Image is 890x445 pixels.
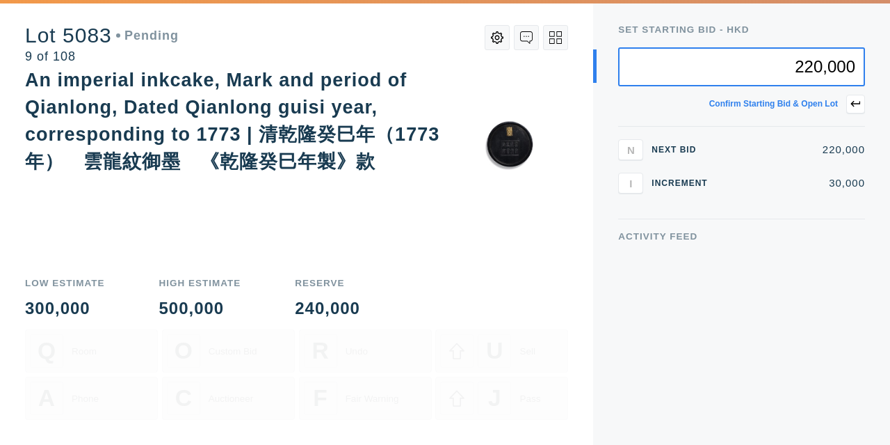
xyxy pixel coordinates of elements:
[295,300,360,317] div: 240,000
[627,143,635,155] span: N
[295,279,360,288] div: Reserve
[652,146,714,154] div: Next Bid
[618,173,643,194] button: I
[25,50,179,63] div: 9 of 108
[618,232,865,242] div: Activity Feed
[618,139,643,160] button: N
[722,144,865,155] div: 220,000
[25,279,105,288] div: Low Estimate
[652,179,714,187] div: Increment
[25,300,105,317] div: 300,000
[116,29,179,42] div: Pending
[159,279,241,288] div: High Estimate
[159,300,241,317] div: 500,000
[722,178,865,188] div: 30,000
[25,25,179,46] div: Lot 5083
[709,100,838,108] div: Confirm starting bid & open lot
[25,70,439,172] div: An imperial inkcake, Mark and period of Qianlong, Dated Qianlong guisi year, corresponding to 177...
[618,25,865,35] div: Set Starting bid - HKD
[629,177,632,189] span: I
